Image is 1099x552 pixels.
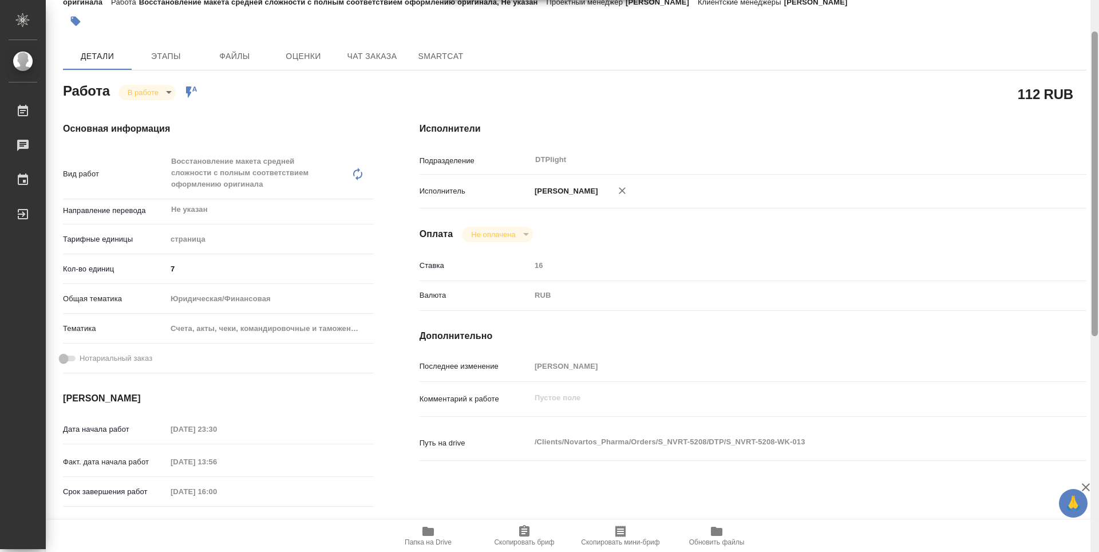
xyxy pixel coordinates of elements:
[413,49,468,64] span: SmartCat
[531,432,1031,452] textarea: /Clients/Novartos_Pharma/Orders/S_NVRT-5208/DTP/S_NVRT-5208-WK-013
[63,80,110,100] h2: Работа
[118,85,176,100] div: В работе
[124,88,162,97] button: В работе
[63,263,167,275] p: Кол-во единиц
[63,456,167,468] p: Факт. дата начала работ
[1059,489,1088,518] button: 🙏
[420,361,531,372] p: Последнее изменение
[420,437,531,449] p: Путь на drive
[63,205,167,216] p: Направление перевода
[167,230,374,249] div: страница
[63,424,167,435] p: Дата начала работ
[63,293,167,305] p: Общая тематика
[531,257,1031,274] input: Пустое поле
[420,122,1086,136] h4: Исполнители
[1064,491,1083,515] span: 🙏
[276,49,331,64] span: Оценки
[420,260,531,271] p: Ставка
[689,538,745,546] span: Обновить файлы
[420,227,453,241] h4: Оплата
[63,122,374,136] h4: Основная информация
[167,261,374,277] input: ✎ Введи что-нибудь
[167,421,267,437] input: Пустое поле
[476,520,572,552] button: Скопировать бриф
[468,230,519,239] button: Не оплачена
[420,329,1086,343] h4: Дополнительно
[167,454,267,470] input: Пустое поле
[494,538,554,546] span: Скопировать бриф
[63,168,167,180] p: Вид работ
[63,486,167,498] p: Срок завершения работ
[63,234,167,245] p: Тарифные единицы
[207,49,262,64] span: Файлы
[80,353,152,364] span: Нотариальный заказ
[63,9,88,34] button: Добавить тэг
[610,178,635,203] button: Удалить исполнителя
[139,49,193,64] span: Этапы
[420,290,531,301] p: Валюта
[531,358,1031,374] input: Пустое поле
[531,286,1031,305] div: RUB
[405,538,452,546] span: Папка на Drive
[345,49,400,64] span: Чат заказа
[420,186,531,197] p: Исполнитель
[380,520,476,552] button: Папка на Drive
[63,323,167,334] p: Тематика
[462,227,532,242] div: В работе
[63,392,374,405] h4: [PERSON_NAME]
[167,289,374,309] div: Юридическая/Финансовая
[167,319,374,338] div: Счета, акты, чеки, командировочные и таможенные документы
[167,483,267,500] input: Пустое поле
[420,393,531,405] p: Комментарий к работе
[531,186,598,197] p: [PERSON_NAME]
[669,520,765,552] button: Обновить файлы
[1018,84,1073,104] h2: 112 RUB
[572,520,669,552] button: Скопировать мини-бриф
[420,155,531,167] p: Подразделение
[581,538,659,546] span: Скопировать мини-бриф
[70,49,125,64] span: Детали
